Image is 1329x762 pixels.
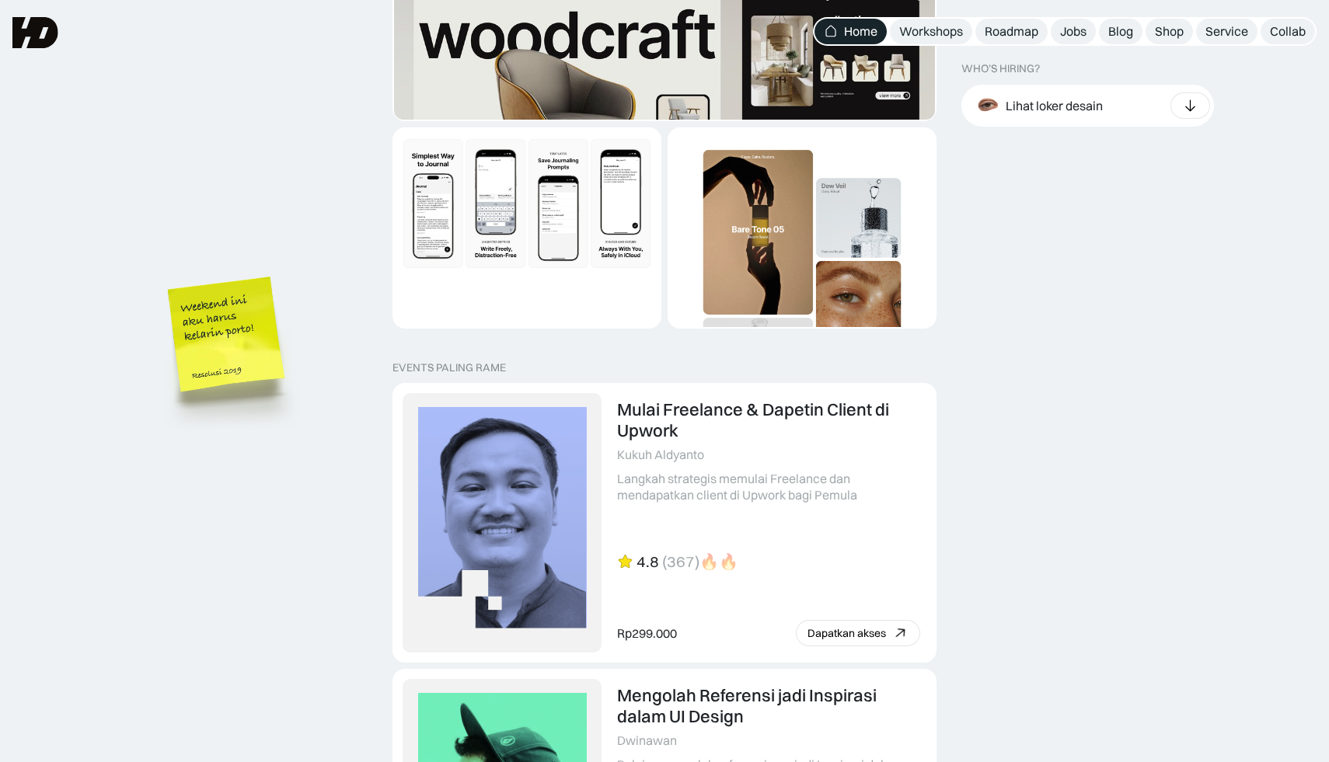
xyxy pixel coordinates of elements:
a: Jobs [1051,19,1096,44]
div: WHO’S HIRING? [961,62,1040,75]
div: Service [1205,23,1248,40]
div: Home [844,23,877,40]
div: Dapatkan akses [808,627,886,640]
div: Lihat loker desain [1006,97,1103,113]
a: Service [1196,19,1257,44]
div: Jobs [1060,23,1087,40]
a: Blog [1099,19,1142,44]
div: Rp299.000 [617,625,677,642]
a: Workshops [890,19,972,44]
div: EVENTS PALING RAME [392,361,506,374]
div: Shop [1155,23,1184,40]
a: Shop [1146,19,1193,44]
a: Collab [1261,19,1315,44]
a: Dynamic Image [392,127,661,329]
a: Home [814,19,887,44]
a: Dynamic Image [668,127,937,329]
img: Dynamic Image [394,129,660,278]
a: Roadmap [975,19,1048,44]
div: Blog [1108,23,1133,40]
a: Dapatkan akses [796,620,920,646]
div: Roadmap [985,23,1038,40]
img: Dynamic Image [669,129,935,395]
div: Collab [1270,23,1306,40]
div: Workshops [899,23,963,40]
